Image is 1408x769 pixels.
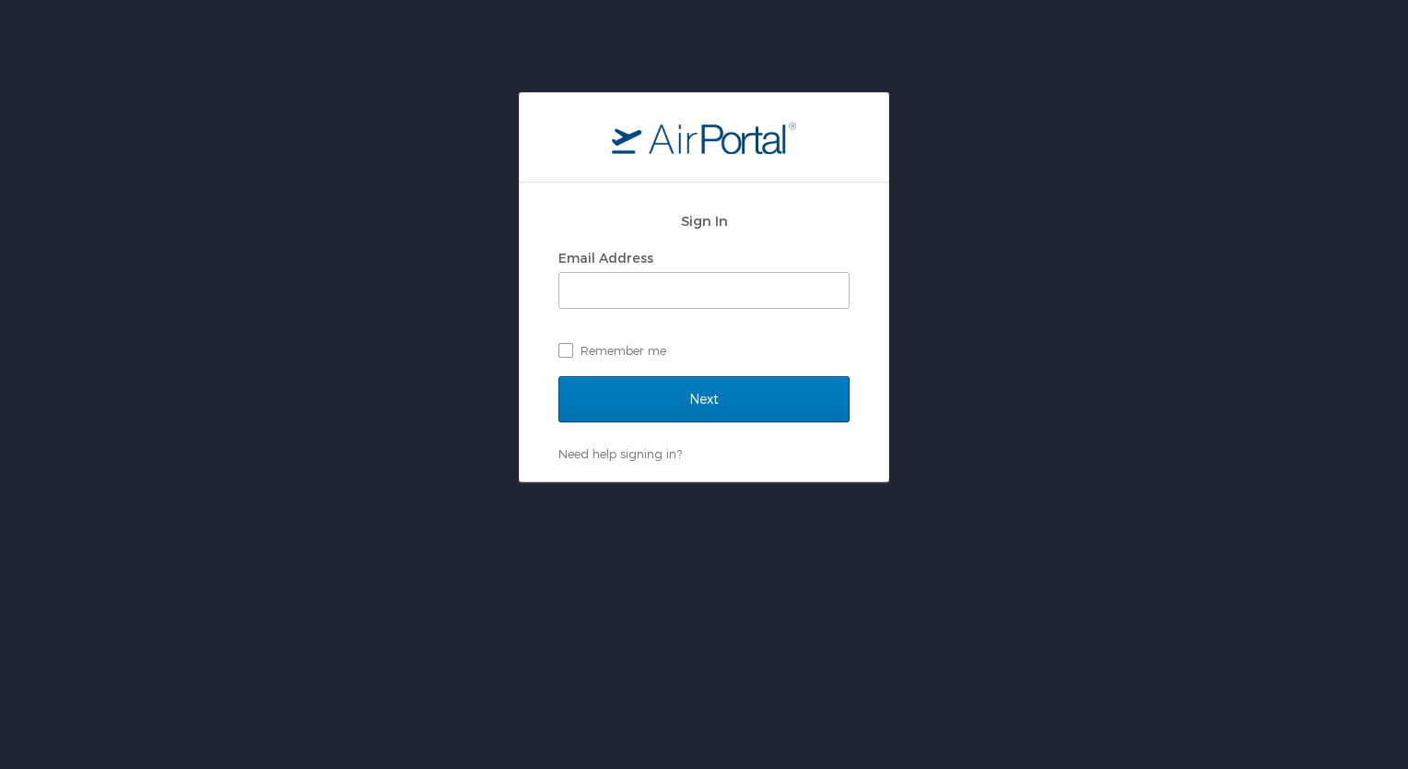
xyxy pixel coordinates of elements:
[558,210,850,231] h2: Sign In
[558,446,682,461] a: Need help signing in?
[558,250,653,266] label: Email Address
[558,376,850,422] input: Next
[612,121,796,154] img: logo
[558,337,850,364] label: Remember me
